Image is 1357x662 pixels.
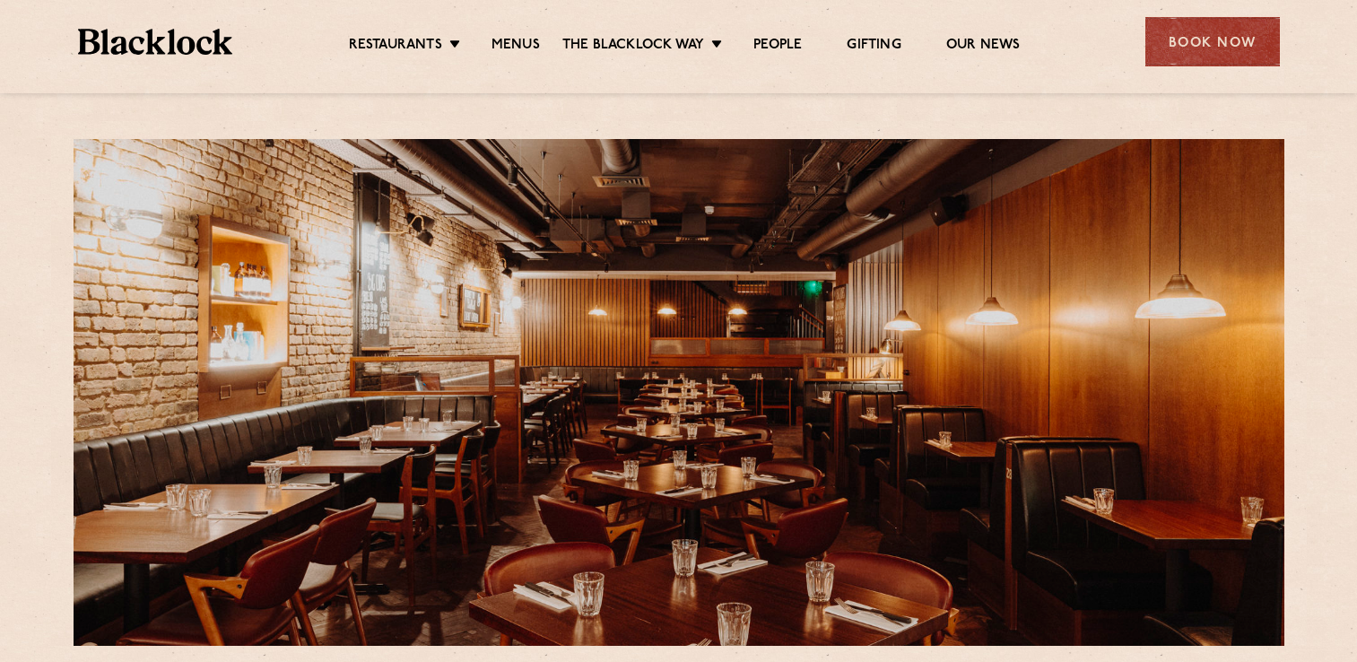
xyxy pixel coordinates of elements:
[349,37,442,57] a: Restaurants
[1145,17,1280,66] div: Book Now
[847,37,900,57] a: Gifting
[78,29,233,55] img: BL_Textured_Logo-footer-cropped.svg
[491,37,540,57] a: Menus
[562,37,704,57] a: The Blacklock Way
[753,37,802,57] a: People
[946,37,1021,57] a: Our News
